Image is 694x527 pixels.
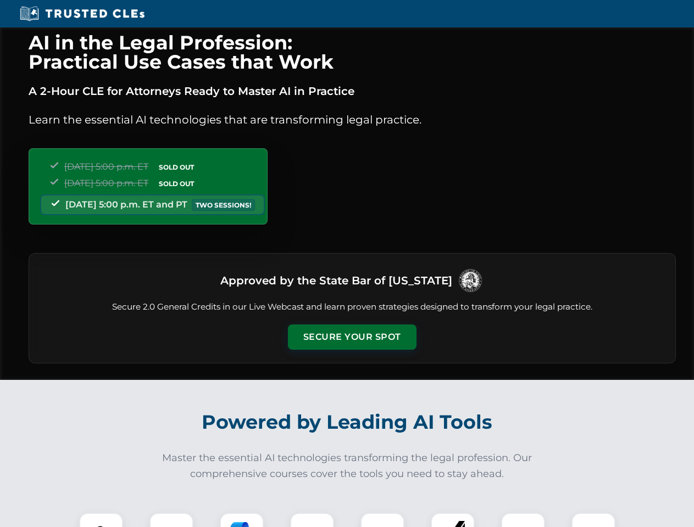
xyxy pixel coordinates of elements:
span: SOLD OUT [155,161,198,173]
p: Learn the essential AI technologies that are transforming legal practice. [29,111,676,128]
h3: Approved by the State Bar of [US_STATE] [220,271,452,290]
p: A 2-Hour CLE for Attorneys Ready to Master AI in Practice [29,82,676,100]
span: [DATE] 5:00 p.m. ET [64,161,148,172]
p: Secure 2.0 General Credits in our Live Webcast and learn proven strategies designed to transform ... [42,301,662,313]
h1: AI in the Legal Profession: Practical Use Cases that Work [29,33,676,71]
p: Master the essential AI technologies transforming the legal profession. Our comprehensive courses... [155,450,540,482]
img: Trusted CLEs [16,5,148,22]
span: SOLD OUT [155,178,198,189]
button: Secure Your Spot [288,324,417,350]
span: [DATE] 5:00 p.m. ET [64,178,148,188]
h2: Powered by Leading AI Tools [43,403,652,441]
img: Logo [457,267,484,294]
